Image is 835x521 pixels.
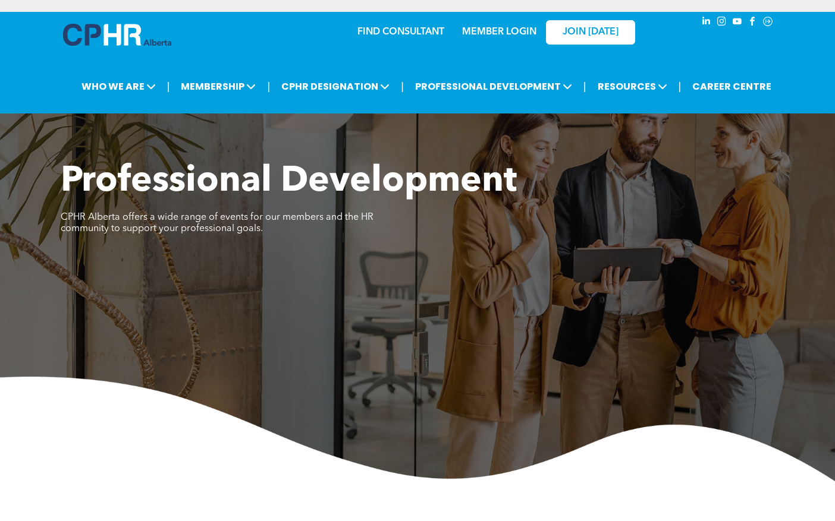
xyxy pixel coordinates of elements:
li: | [583,74,586,99]
span: RESOURCES [594,75,671,97]
a: linkedin [699,15,712,31]
a: FIND CONSULTANT [357,27,444,37]
span: JOIN [DATE] [563,27,619,38]
li: | [267,74,270,99]
li: | [167,74,170,99]
a: facebook [746,15,759,31]
a: Social network [761,15,774,31]
a: MEMBER LOGIN [462,27,536,37]
a: CAREER CENTRE [689,75,775,97]
a: instagram [715,15,728,31]
li: | [401,74,404,99]
span: MEMBERSHIP [177,75,259,97]
img: A blue and white logo for cp alberta [63,24,171,46]
li: | [679,74,682,99]
span: WHO WE ARE [78,75,159,97]
a: youtube [730,15,743,31]
span: CPHR DESIGNATION [278,75,393,97]
span: PROFESSIONAL DEVELOPMENT [412,75,576,97]
span: Professional Development [61,164,517,200]
a: JOIN [DATE] [546,20,635,45]
span: CPHR Alberta offers a wide range of events for our members and the HR community to support your p... [61,213,373,233]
